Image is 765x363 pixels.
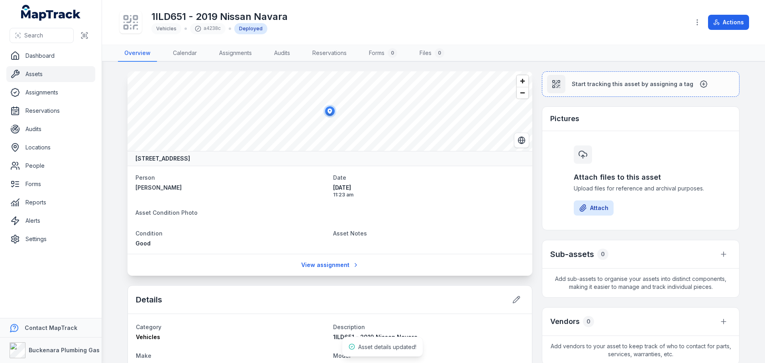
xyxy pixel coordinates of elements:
[118,45,157,62] a: Overview
[574,172,708,183] h3: Attach files to this asset
[268,45,296,62] a: Audits
[135,230,163,237] span: Condition
[597,249,608,260] div: 0
[333,192,524,198] span: 11:23 am
[708,15,749,30] button: Actions
[29,347,133,353] strong: Buckenara Plumbing Gas & Electrical
[514,133,529,148] button: Switch to Satellite View
[550,249,594,260] h2: Sub-assets
[542,71,739,97] button: Start tracking this asset by assigning a tag
[167,45,203,62] a: Calendar
[306,45,353,62] a: Reservations
[6,84,95,100] a: Assignments
[135,184,327,192] a: [PERSON_NAME]
[136,324,161,330] span: Category
[363,45,404,62] a: Forms0
[135,209,198,216] span: Asset Condition Photo
[333,352,351,359] span: Model
[333,334,418,340] span: 1ILD651 - 2019 Nissan Navara
[6,66,95,82] a: Assets
[136,334,160,340] span: Vehicles
[550,316,580,327] h3: Vendors
[21,5,81,21] a: MapTrack
[156,26,177,31] span: Vehicles
[135,155,190,163] strong: [STREET_ADDRESS]
[435,48,444,58] div: 0
[6,213,95,229] a: Alerts
[135,240,151,247] span: Good
[127,71,532,151] canvas: Map
[333,184,524,192] span: [DATE]
[213,45,258,62] a: Assignments
[333,174,346,181] span: Date
[6,176,95,192] a: Forms
[6,194,95,210] a: Reports
[542,269,739,297] span: Add sub-assets to organise your assets into distinct components, making it easier to manage and t...
[234,23,267,34] div: Deployed
[6,103,95,119] a: Reservations
[6,158,95,174] a: People
[517,87,528,98] button: Zoom out
[136,294,162,305] h2: Details
[574,200,614,216] button: Attach
[6,231,95,247] a: Settings
[6,48,95,64] a: Dashboard
[6,121,95,137] a: Audits
[388,48,397,58] div: 0
[550,113,579,124] h3: Pictures
[517,75,528,87] button: Zoom in
[151,10,288,23] h1: 1ILD651 - 2019 Nissan Navara
[10,28,74,43] button: Search
[6,139,95,155] a: Locations
[413,45,451,62] a: Files0
[583,316,594,327] div: 0
[296,257,364,273] a: View assignment
[333,324,365,330] span: Description
[574,184,708,192] span: Upload files for reference and archival purposes.
[333,184,524,198] time: 7/30/2025, 11:23:23 AM
[24,31,43,39] span: Search
[25,324,77,331] strong: Contact MapTrack
[136,352,151,359] span: Make
[572,80,693,88] span: Start tracking this asset by assigning a tag
[333,230,367,237] span: Asset Notes
[358,343,416,350] span: Asset details updated!
[135,174,155,181] span: Person
[190,23,226,34] div: a4238c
